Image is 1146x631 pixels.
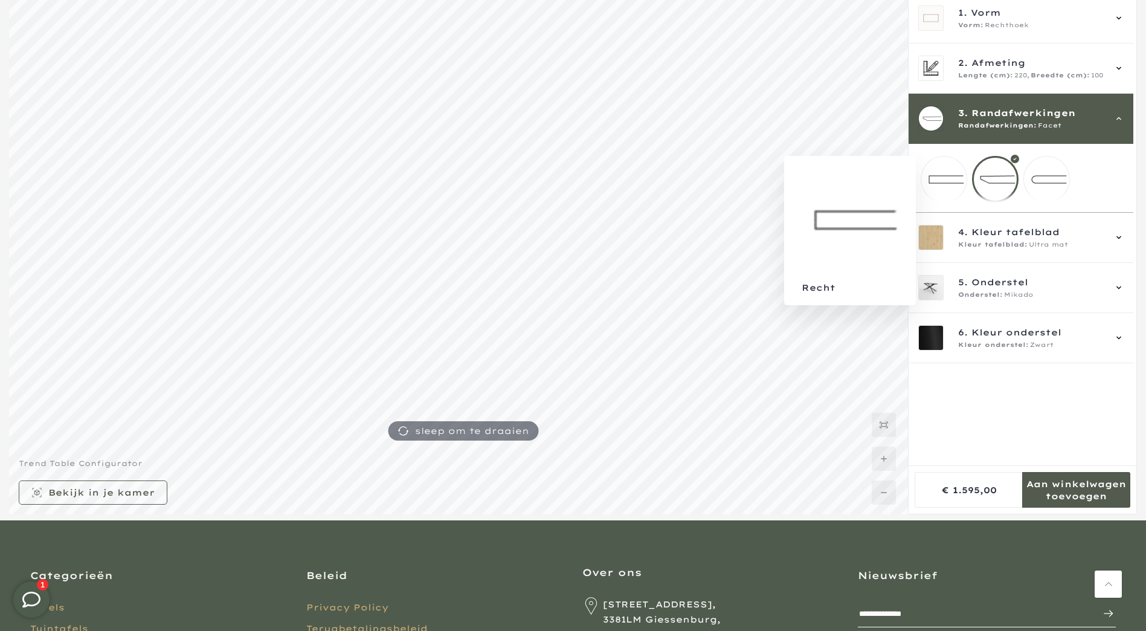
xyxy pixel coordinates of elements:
a: Privacy Policy [306,602,388,613]
a: Terug naar boven [1095,571,1122,598]
h3: Beleid [306,569,564,582]
span: Inschrijven [1090,606,1115,621]
button: Inschrijven [1090,601,1115,626]
iframe: toggle-frame [1,569,62,630]
h3: Categorieën [30,569,288,582]
h3: Nieuwsbrief [858,569,1116,582]
h3: Over ons [582,566,840,579]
